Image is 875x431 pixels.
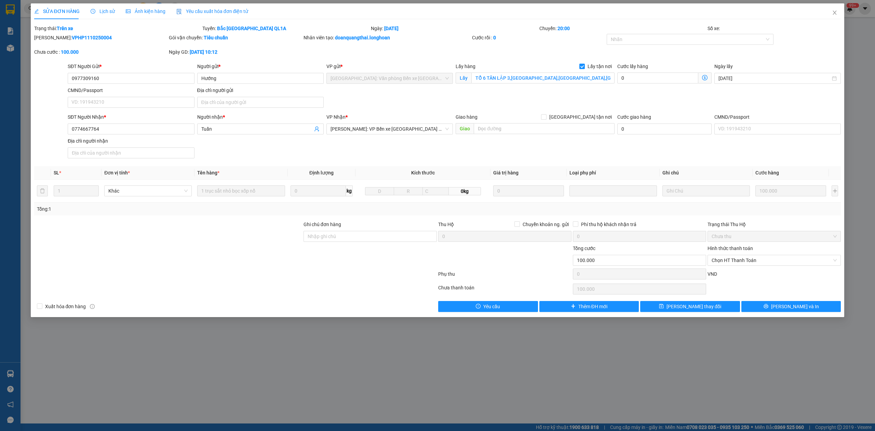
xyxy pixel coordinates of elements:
[449,187,481,195] span: 0kg
[578,303,607,310] span: Thêm ĐH mới
[474,123,615,134] input: Dọc đường
[304,34,471,41] div: Nhân viên tạo:
[37,205,337,213] div: Tổng: 1
[68,137,194,145] div: Địa chỉ người nhận
[520,221,571,228] span: Chuyển khoản ng. gửi
[37,185,48,196] button: delete
[456,114,477,120] span: Giao hàng
[708,221,841,228] div: Trạng thái Thu Hộ
[617,123,712,134] input: Cước giao hàng
[640,301,740,312] button: save[PERSON_NAME] thay đổi
[422,187,449,195] input: C
[539,301,639,312] button: plusThêm ĐH mới
[34,48,167,56] div: Chưa cước :
[57,26,73,31] b: Trên xe
[662,185,750,196] input: Ghi Chú
[91,9,95,14] span: clock-circle
[197,113,324,121] div: Người nhận
[34,9,39,14] span: edit
[169,34,302,41] div: Gói vận chuyển:
[33,25,202,32] div: Trạng thái:
[126,9,131,14] span: picture
[456,64,475,69] span: Lấy hàng
[483,303,500,310] span: Yêu cầu
[326,114,346,120] span: VP Nhận
[714,64,733,69] label: Ngày lấy
[197,97,324,108] input: Địa chỉ của người gửi
[493,185,564,196] input: 0
[72,35,112,40] b: VPHP1110250004
[34,9,80,14] span: SỬA ĐƠN HÀNG
[571,304,576,309] span: plus
[659,304,664,309] span: save
[42,303,89,310] span: Xuất hóa đơn hàng
[314,126,320,132] span: user-add
[197,170,219,175] span: Tên hàng
[437,284,572,296] div: Chưa thanh toán
[578,221,639,228] span: Phí thu hộ khách nhận trả
[217,26,286,31] b: Bắc [GEOGRAPHIC_DATA] QL1A
[764,304,768,309] span: printer
[394,187,423,195] input: R
[832,10,837,15] span: close
[54,170,59,175] span: SL
[34,34,167,41] div: [PERSON_NAME]:
[304,222,341,227] label: Ghi chú đơn hàng
[712,231,837,241] span: Chưa thu
[190,49,217,55] b: [DATE] 10:12
[204,35,228,40] b: Tiêu chuẩn
[539,25,707,32] div: Chuyến:
[832,185,838,196] button: plus
[346,185,353,196] span: kg
[91,9,115,14] span: Lịch sử
[755,170,779,175] span: Cước hàng
[370,25,539,32] div: Ngày:
[197,63,324,70] div: Người gửi
[573,246,595,251] span: Tổng cước
[326,63,453,70] div: VP gửi
[493,170,519,175] span: Giá trị hàng
[476,304,481,309] span: exclamation-circle
[617,73,698,83] input: Cước lấy hàng
[309,170,334,175] span: Định lượng
[61,49,79,55] b: 100.000
[456,73,471,83] span: Lấy
[707,25,842,32] div: Số xe:
[617,64,648,69] label: Cước lấy hàng
[411,170,435,175] span: Kích thước
[617,114,651,120] label: Cước giao hàng
[108,186,188,196] span: Khác
[331,124,449,134] span: Hồ Chí Minh: VP Bến xe Miền Tây (Quận Bình Tân)
[660,166,753,180] th: Ghi chú
[438,301,538,312] button: exclamation-circleYêu cầu
[702,75,708,80] span: dollar-circle
[567,166,660,180] th: Loại phụ phí
[68,63,194,70] div: SĐT Người Gửi
[202,25,370,32] div: Tuyến:
[547,113,615,121] span: [GEOGRAPHIC_DATA] tận nơi
[197,185,285,196] input: VD: Bàn, Ghế
[557,26,570,31] b: 20:00
[471,73,615,83] input: Lấy tận nơi
[331,73,449,83] span: Hải Phòng: Văn phòng Bến xe Thượng Lý
[472,34,605,41] div: Cước rồi :
[384,26,399,31] b: [DATE]
[825,3,844,23] button: Close
[126,9,165,14] span: Ảnh kiện hàng
[335,35,390,40] b: doanquangthai.longhoan
[714,113,841,121] div: CMND/Passport
[438,222,454,227] span: Thu Hộ
[755,185,826,196] input: 0
[771,303,819,310] span: [PERSON_NAME] và In
[68,113,194,121] div: SĐT Người Nhận
[718,75,831,82] input: Ngày lấy
[68,87,194,94] div: CMND/Passport
[104,170,130,175] span: Đơn vị tính
[365,187,394,195] input: D
[741,301,841,312] button: printer[PERSON_NAME] và In
[176,9,248,14] span: Yêu cầu xuất hóa đơn điện tử
[68,147,194,158] input: Địa chỉ của người nhận
[437,270,572,282] div: Phụ thu
[708,271,717,277] span: VND
[176,9,182,14] img: icon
